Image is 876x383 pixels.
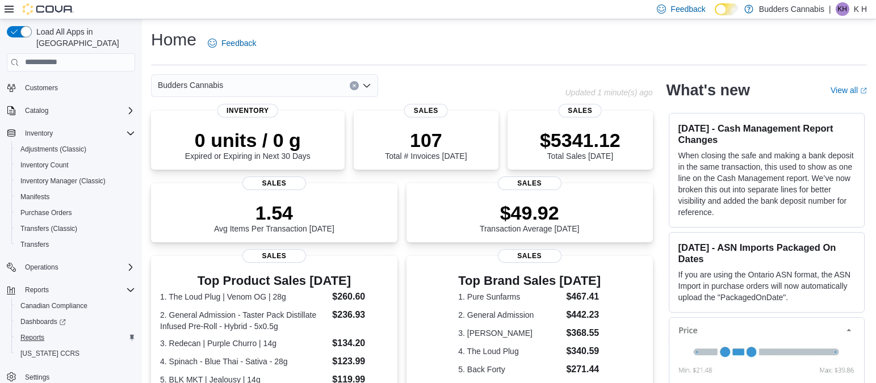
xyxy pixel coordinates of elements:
[16,174,135,188] span: Inventory Manager (Classic)
[20,127,57,140] button: Inventory
[332,336,388,350] dd: $134.20
[16,299,135,313] span: Canadian Compliance
[151,28,196,51] h1: Home
[160,309,328,332] dt: 2. General Admission - Taster Pack Distillate Infused Pre-Roll - Hybrid - 5x0.5g
[16,174,110,188] a: Inventory Manager (Classic)
[20,104,53,117] button: Catalog
[16,190,54,204] a: Manifests
[566,363,601,376] dd: $271.44
[20,333,44,342] span: Reports
[860,87,867,94] svg: External link
[678,150,855,218] p: When closing the safe and making a bank deposit in the same transaction, this used to show as one...
[831,86,867,95] a: View allExternal link
[836,2,849,16] div: K H
[458,346,561,357] dt: 4. The Loud Plug
[20,104,135,117] span: Catalog
[540,129,621,151] p: $5341.12
[217,104,278,117] span: Inventory
[480,201,580,224] p: $49.92
[498,176,561,190] span: Sales
[854,2,867,16] p: K H
[480,201,580,233] div: Transaction Average [DATE]
[160,338,328,349] dt: 3. Redecan | Purple Churro | 14g
[20,260,135,274] span: Operations
[678,242,855,264] h3: [DATE] - ASN Imports Packaged On Dates
[160,274,388,288] h3: Top Product Sales [DATE]
[565,88,652,97] p: Updated 1 minute(s) ago
[20,145,86,154] span: Adjustments (Classic)
[2,103,140,119] button: Catalog
[11,141,140,157] button: Adjustments (Classic)
[11,205,140,221] button: Purchase Orders
[25,129,53,138] span: Inventory
[458,309,561,321] dt: 2. General Admission
[759,2,824,16] p: Budders Cannabis
[404,104,448,117] span: Sales
[25,263,58,272] span: Operations
[16,347,84,360] a: [US_STATE] CCRS
[559,104,602,117] span: Sales
[242,176,306,190] span: Sales
[214,201,334,224] p: 1.54
[540,129,621,161] div: Total Sales [DATE]
[20,283,135,297] span: Reports
[678,269,855,303] p: If you are using the Ontario ASN format, the ASN Import in purchase orders will now automatically...
[385,129,467,151] p: 107
[362,81,371,90] button: Open list of options
[25,83,58,92] span: Customers
[715,3,739,15] input: Dark Mode
[185,129,311,151] p: 0 units / 0 g
[32,26,135,49] span: Load All Apps in [GEOGRAPHIC_DATA]
[214,201,334,233] div: Avg Items Per Transaction [DATE]
[160,356,328,367] dt: 4. Spinach - Blue Thai - Sativa - 28g
[16,206,77,220] a: Purchase Orders
[332,355,388,368] dd: $123.99
[11,221,140,237] button: Transfers (Classic)
[16,315,135,329] span: Dashboards
[16,347,135,360] span: Washington CCRS
[20,301,87,310] span: Canadian Compliance
[458,364,561,375] dt: 5. Back Forty
[829,2,831,16] p: |
[350,81,359,90] button: Clear input
[20,224,77,233] span: Transfers (Classic)
[16,315,70,329] a: Dashboards
[11,314,140,330] a: Dashboards
[670,3,705,15] span: Feedback
[221,37,256,49] span: Feedback
[16,331,135,344] span: Reports
[11,330,140,346] button: Reports
[23,3,74,15] img: Cova
[16,142,91,156] a: Adjustments (Classic)
[203,32,261,54] a: Feedback
[185,129,311,161] div: Expired or Expiring in Next 30 Days
[458,291,561,302] dt: 1. Pure Sunfarms
[2,125,140,141] button: Inventory
[566,326,601,340] dd: $368.55
[458,327,561,339] dt: 3. [PERSON_NAME]
[16,222,135,235] span: Transfers (Classic)
[20,317,66,326] span: Dashboards
[16,331,49,344] a: Reports
[332,308,388,322] dd: $236.93
[16,222,82,235] a: Transfers (Classic)
[11,237,140,252] button: Transfers
[16,238,135,251] span: Transfers
[11,189,140,205] button: Manifests
[458,274,601,288] h3: Top Brand Sales [DATE]
[25,373,49,382] span: Settings
[16,190,135,204] span: Manifests
[2,79,140,96] button: Customers
[20,81,62,95] a: Customers
[16,206,135,220] span: Purchase Orders
[715,15,715,16] span: Dark Mode
[20,208,72,217] span: Purchase Orders
[16,158,73,172] a: Inventory Count
[158,78,223,92] span: Budders Cannabis
[11,298,140,314] button: Canadian Compliance
[25,285,49,294] span: Reports
[498,249,561,263] span: Sales
[20,176,106,186] span: Inventory Manager (Classic)
[678,123,855,145] h3: [DATE] - Cash Management Report Changes
[242,249,306,263] span: Sales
